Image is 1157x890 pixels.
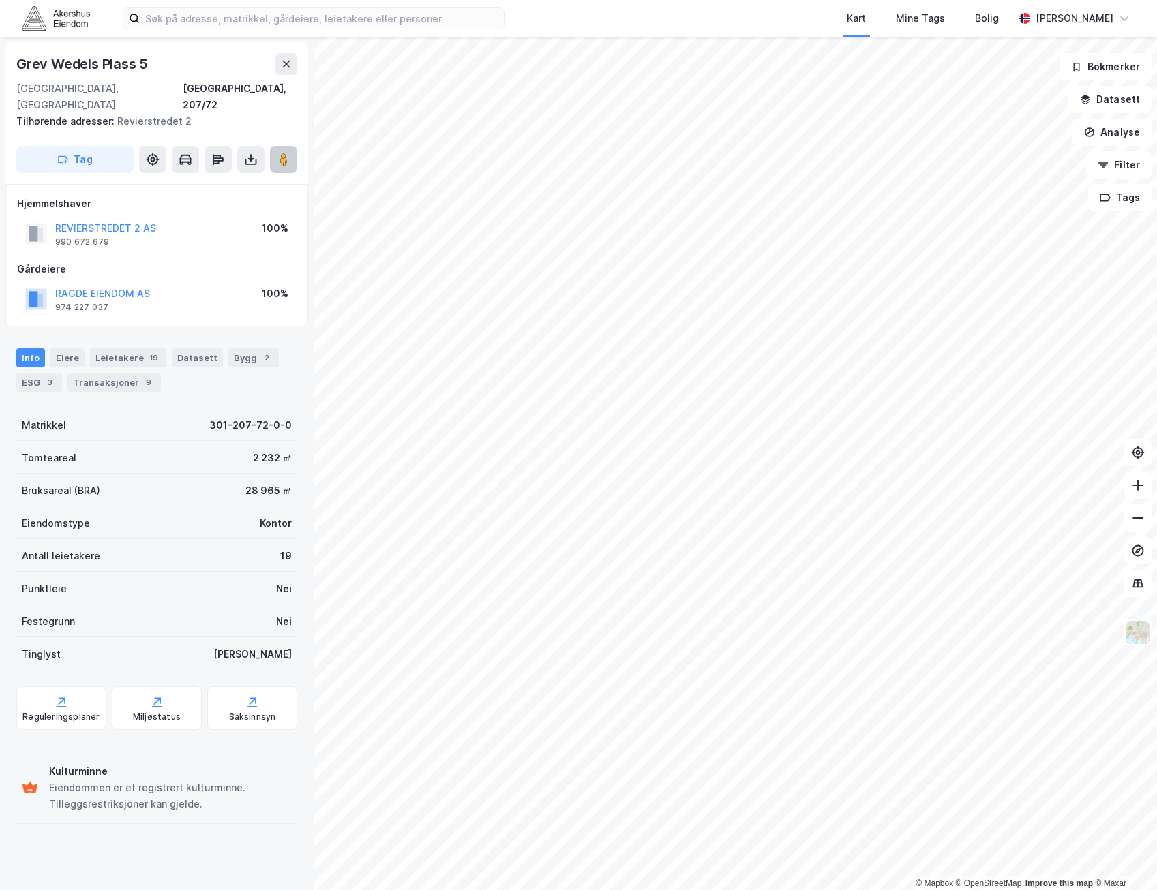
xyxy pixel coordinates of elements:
div: Kulturminne [49,763,292,780]
div: Kart [847,10,866,27]
div: 9 [142,375,155,389]
div: Reguleringsplaner [22,711,100,722]
div: [PERSON_NAME] [1036,10,1113,27]
div: Kontrollprogram for chat [1089,825,1157,890]
div: Antall leietakere [22,548,100,564]
a: Improve this map [1025,878,1093,888]
input: Søk på adresse, matrikkel, gårdeiere, leietakere eller personer [140,8,504,29]
div: 100% [262,220,288,236]
div: Miljøstatus [133,711,181,722]
div: Matrikkel [22,417,66,433]
div: Kontor [260,515,292,532]
div: Tomteareal [22,450,76,466]
div: Hjemmelshaver [17,196,297,212]
div: Saksinnsyn [229,711,276,722]
div: 19 [280,548,292,564]
div: 100% [262,286,288,302]
div: Datasett [172,348,223,367]
iframe: Chat Widget [1089,825,1157,890]
img: Z [1125,619,1151,645]
button: Bokmerker [1060,53,1152,80]
a: OpenStreetMap [956,878,1022,888]
button: Tags [1088,184,1152,211]
div: Eiendomstype [22,515,90,532]
div: 19 [147,351,161,365]
div: Mine Tags [896,10,945,27]
button: Tag [16,146,134,173]
div: Gårdeiere [17,261,297,277]
div: ESG [16,373,62,392]
span: Tilhørende adresser: [16,115,117,127]
div: Eiere [50,348,85,367]
div: Nei [276,613,292,630]
div: Eiendommen er et registrert kulturminne. Tilleggsrestriksjoner kan gjelde. [49,780,292,812]
div: [GEOGRAPHIC_DATA], [GEOGRAPHIC_DATA] [16,80,183,113]
div: Festegrunn [22,613,75,630]
div: 28 965 ㎡ [245,482,292,499]
div: Info [16,348,45,367]
div: Bygg [228,348,279,367]
div: Bruksareal (BRA) [22,482,100,499]
div: Transaksjoner [67,373,161,392]
div: Punktleie [22,581,67,597]
div: 2 232 ㎡ [253,450,292,466]
div: [PERSON_NAME] [213,646,292,662]
div: Revierstredet 2 [16,113,286,129]
button: Analyse [1072,119,1152,146]
div: Grev Wedels Plass 5 [16,53,151,75]
button: Filter [1086,151,1152,179]
div: Nei [276,581,292,597]
a: Mapbox [916,878,953,888]
div: [GEOGRAPHIC_DATA], 207/72 [183,80,297,113]
div: Bolig [975,10,999,27]
div: 301-207-72-0-0 [209,417,292,433]
button: Datasett [1068,86,1152,113]
div: 2 [260,351,273,365]
img: akershus-eiendom-logo.9091f326c980b4bce74ccdd9f866810c.svg [22,6,90,30]
div: Leietakere [90,348,166,367]
div: 974 227 037 [55,302,108,313]
div: 990 672 679 [55,236,109,247]
div: Tinglyst [22,646,61,662]
div: 3 [43,375,57,389]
